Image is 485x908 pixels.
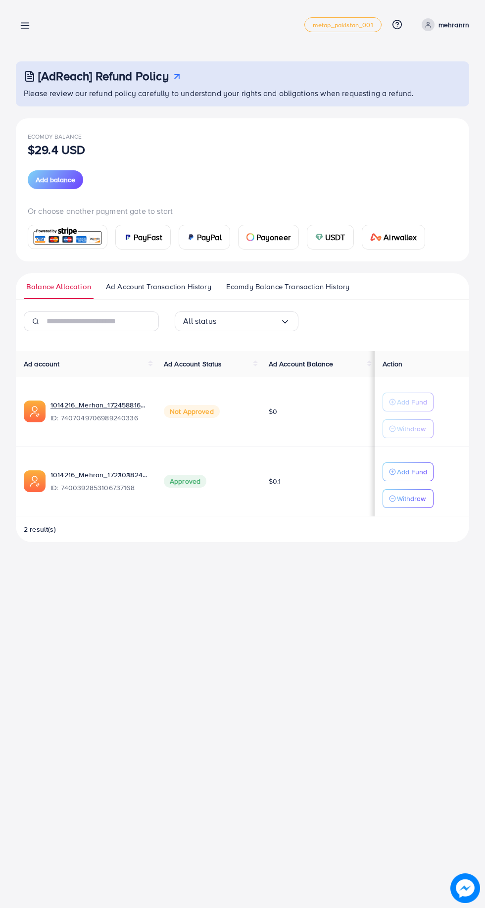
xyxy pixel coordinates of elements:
span: ID: 7407049706989240336 [50,413,148,423]
p: Please review our refund policy carefully to understand your rights and obligations when requesti... [24,87,463,99]
p: Add Fund [397,466,427,478]
span: metap_pakistan_001 [313,22,373,28]
span: Ad Account Balance [269,359,334,369]
a: card [28,225,107,249]
span: Ecomdy Balance [28,132,82,141]
button: Add Fund [383,393,434,411]
img: card [315,233,323,241]
span: Balance Allocation [26,281,91,292]
p: Withdraw [397,423,426,435]
p: $29.4 USD [28,144,85,155]
button: Add balance [28,170,83,189]
img: ic-ads-acc.e4c84228.svg [24,470,46,492]
span: Approved [164,475,206,488]
div: Search for option [175,311,298,331]
img: ic-ads-acc.e4c84228.svg [24,401,46,422]
button: Withdraw [383,489,434,508]
span: Payoneer [256,231,291,243]
span: Ad Account Transaction History [106,281,211,292]
span: Ad Account Status [164,359,222,369]
span: Ecomdy Balance Transaction History [226,281,349,292]
span: All status [183,313,216,329]
a: cardPayPal [179,225,230,250]
div: <span class='underline'>1014216_Merhan_1724588164299</span></br>7407049706989240336 [50,400,148,423]
a: 1014216_Mehran_1723038241071 [50,470,148,480]
a: metap_pakistan_001 [304,17,382,32]
a: cardPayFast [115,225,171,250]
a: 1014216_Merhan_1724588164299 [50,400,148,410]
img: card [370,233,382,241]
span: Not Approved [164,405,220,418]
span: 2 result(s) [24,524,56,534]
p: mehranrn [438,19,469,31]
h3: [AdReach] Refund Policy [38,69,169,83]
span: PayFast [134,231,162,243]
input: Search for option [216,313,280,329]
button: Withdraw [383,419,434,438]
a: cardUSDT [307,225,354,250]
a: mehranrn [418,18,469,31]
span: Action [383,359,402,369]
span: Ad account [24,359,60,369]
span: USDT [325,231,345,243]
p: Or choose another payment gate to start [28,205,457,217]
img: card [31,226,104,248]
div: <span class='underline'>1014216_Mehran_1723038241071</span></br>7400392853106737168 [50,470,148,493]
span: Airwallex [384,231,416,243]
img: card [124,233,132,241]
a: cardPayoneer [238,225,299,250]
p: Add Fund [397,396,427,408]
span: PayPal [197,231,222,243]
img: card [187,233,195,241]
a: cardAirwallex [362,225,425,250]
span: $0.1 [269,476,281,486]
span: ID: 7400392853106737168 [50,483,148,493]
img: card [246,233,254,241]
span: Add balance [36,175,75,185]
img: image [451,874,480,903]
button: Add Fund [383,462,434,481]
p: Withdraw [397,493,426,504]
span: $0 [269,406,277,416]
